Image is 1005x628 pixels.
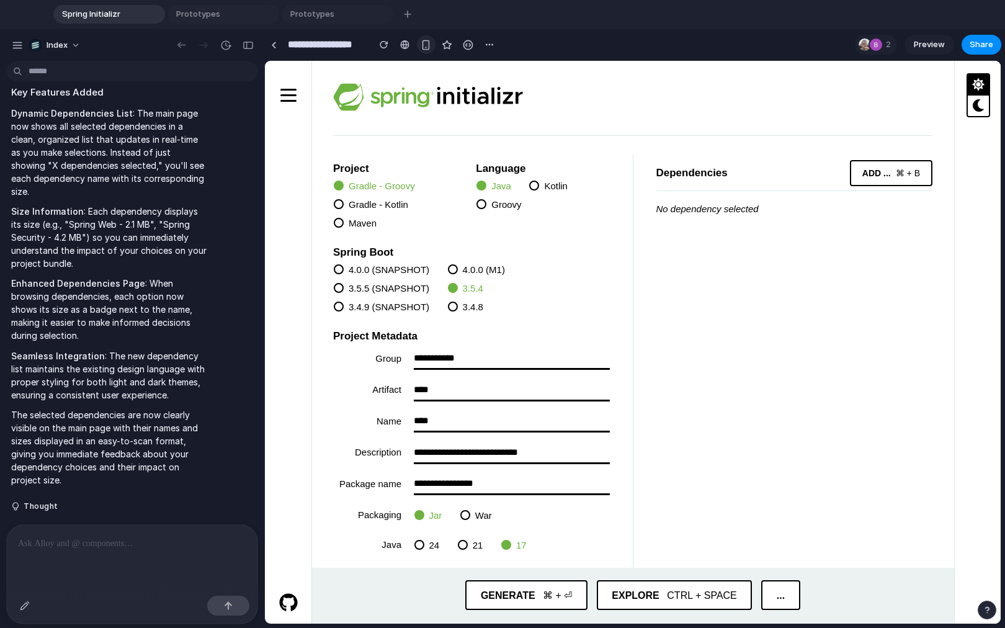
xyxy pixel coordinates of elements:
[208,116,250,135] span: Java
[391,130,668,166] div: No dependency selected
[496,519,535,549] button: ...
[11,108,133,119] strong: Dynamic Dependencies List
[962,35,1001,55] button: Share
[278,521,321,548] span: ⌘ + ⏎
[631,101,666,124] span: ⌘ + b
[179,218,222,237] span: 3.5.4
[68,269,153,281] label: Project Metadata
[68,446,136,464] label: Packaging
[11,86,207,100] h2: Key Features Added
[333,521,408,548] span: Explore
[498,521,534,548] span: ...
[171,8,259,20] span: Prototypes
[68,102,104,114] label: Project
[11,408,207,487] p: The selected dependencies are now clearly visible on the main page with their names and sizes dis...
[189,475,222,494] span: 21
[65,116,154,135] span: Gradle - Groovy
[65,200,168,218] span: 4.0.0 (SNAPSHOT)
[233,475,266,494] span: 17
[167,5,279,24] div: Prototypes
[57,8,145,20] span: Spring Initializr
[68,289,136,310] label: Group
[904,35,954,55] a: Preview
[146,446,181,464] span: Jar
[332,519,487,549] button: ExploreCtrl + Space
[585,99,668,125] button: Add ...⌘ + b
[11,205,207,270] p: : Each dependency displays its size (e.g., "Spring Web - 2.1 MB", "Spring Security - 4.2 MB") so ...
[886,38,895,51] span: 2
[586,101,637,124] span: Add ...
[208,135,260,153] span: Groovy
[261,116,306,135] span: Kotlin
[11,349,207,401] p: : The new dependency list maintains the existing design language with proper styling for both lig...
[65,237,168,256] span: 3.4.9 (SNAPSHOT)
[65,135,147,153] span: Gradle - Kotlin
[24,35,87,55] button: Index
[970,38,993,51] span: Share
[11,107,207,198] p: : The main page now shows all selected dependencies in a clean, organized list that updates in re...
[11,277,207,342] p: : When browsing dependencies, each option now shows its size as a badge next to the name, making ...
[11,206,84,217] strong: Size Information
[192,446,231,464] span: War
[68,352,136,372] label: Name
[68,383,136,403] label: Description
[200,519,322,549] button: Generate⌘ + ⏎
[47,39,68,52] span: Index
[11,351,105,361] strong: Seamless Integration
[914,38,945,51] span: Preview
[179,237,222,256] span: 3.4.8
[53,5,165,24] div: Spring Initializr
[391,99,463,125] span: Dependencies
[146,475,179,494] span: 24
[402,521,486,548] span: Ctrl + Space
[11,278,145,289] strong: Enhanced Dependencies Page
[68,186,128,197] label: Spring Boot
[68,415,136,435] label: Package name
[179,200,244,218] span: 4.0.0 (M1)
[65,218,168,237] span: 3.5.5 (SNAPSHOT)
[211,102,261,114] label: Language
[68,320,136,341] label: Artifact
[285,8,373,20] span: Prototypes
[65,153,115,172] span: Maven
[202,521,284,548] span: Generate
[68,475,136,494] label: Java
[855,35,897,55] div: 2
[282,5,393,24] div: Prototypes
